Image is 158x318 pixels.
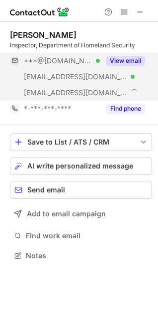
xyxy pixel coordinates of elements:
span: Add to email campaign [27,210,106,218]
button: Reveal Button [106,56,145,66]
div: Save to List / ATS / CRM [27,138,135,146]
div: [PERSON_NAME] [10,30,77,40]
button: Send email [10,181,152,199]
button: Find work email [10,229,152,243]
span: ***@[DOMAIN_NAME] [24,56,92,65]
span: [EMAIL_ADDRESS][DOMAIN_NAME] [24,72,127,81]
span: Notes [26,251,148,260]
button: Reveal Button [106,104,145,114]
span: [EMAIL_ADDRESS][DOMAIN_NAME] [24,88,127,97]
span: Find work email [26,231,148,240]
button: Add to email campaign [10,205,152,223]
span: AI write personalized message [27,162,133,170]
button: AI write personalized message [10,157,152,175]
button: Notes [10,249,152,263]
div: Inspector, Department of Homeland Security [10,41,152,50]
span: Send email [27,186,65,194]
button: save-profile-one-click [10,133,152,151]
img: ContactOut v5.3.10 [10,6,70,18]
